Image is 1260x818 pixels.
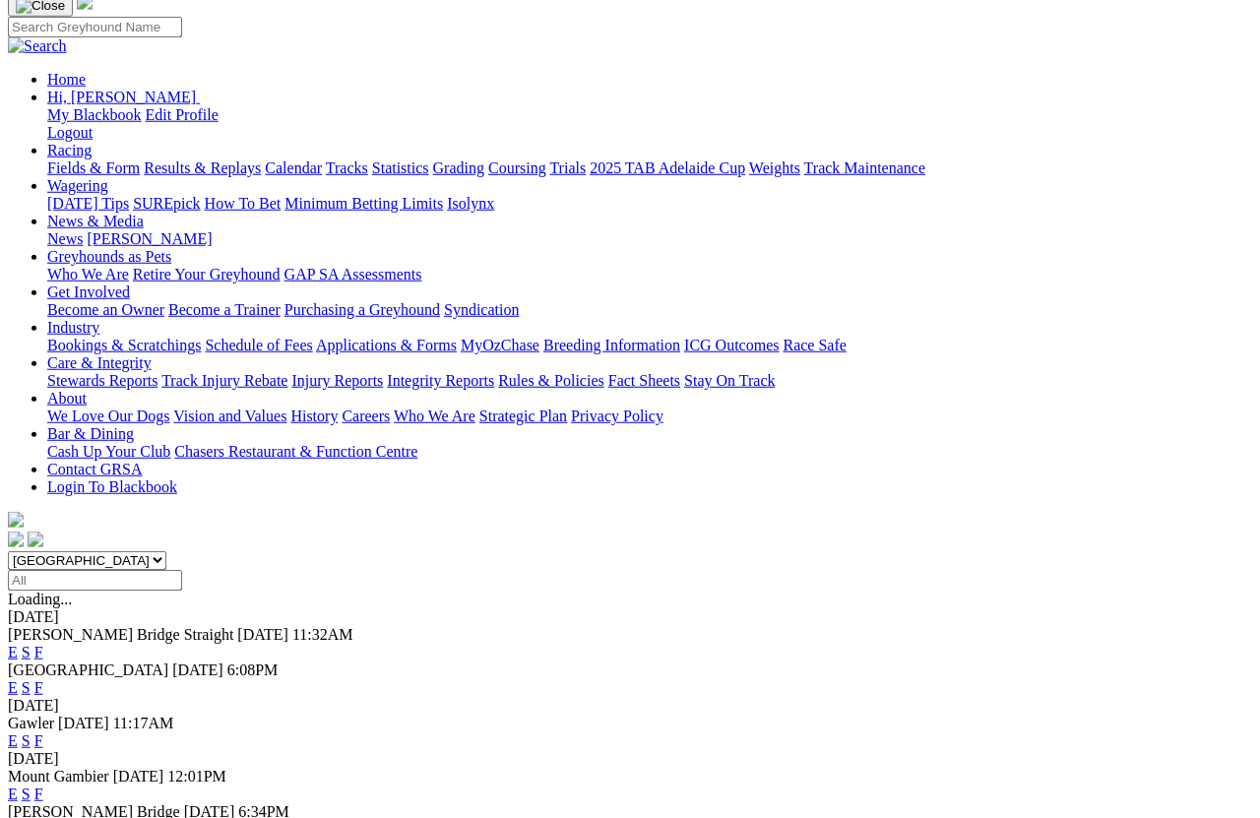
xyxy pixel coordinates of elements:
[47,283,130,300] a: Get Involved
[394,408,475,424] a: Who We Are
[22,679,31,696] a: S
[684,337,779,353] a: ICG Outcomes
[227,661,279,678] span: 6:08PM
[47,301,1252,319] div: Get Involved
[284,301,440,318] a: Purchasing a Greyhound
[372,159,429,176] a: Statistics
[34,732,43,749] a: F
[47,425,134,442] a: Bar & Dining
[47,89,196,105] span: Hi, [PERSON_NAME]
[498,372,604,389] a: Rules & Policies
[47,301,164,318] a: Become an Owner
[47,354,152,371] a: Care & Integrity
[543,337,680,353] a: Breeding Information
[47,372,157,389] a: Stewards Reports
[47,248,171,265] a: Greyhounds as Pets
[22,732,31,749] a: S
[113,715,174,731] span: 11:17AM
[8,608,1252,626] div: [DATE]
[237,626,288,643] span: [DATE]
[8,750,1252,768] div: [DATE]
[549,159,586,176] a: Trials
[47,195,1252,213] div: Wagering
[8,591,72,607] span: Loading...
[47,266,1252,283] div: Greyhounds as Pets
[8,644,18,661] a: E
[326,159,368,176] a: Tracks
[47,266,129,283] a: Who We Are
[8,661,168,678] span: [GEOGRAPHIC_DATA]
[804,159,925,176] a: Track Maintenance
[290,408,338,424] a: History
[783,337,846,353] a: Race Safe
[8,532,24,547] img: facebook.svg
[47,372,1252,390] div: Care & Integrity
[284,266,422,283] a: GAP SA Assessments
[8,512,24,528] img: logo-grsa-white.png
[22,644,31,661] a: S
[172,661,223,678] span: [DATE]
[47,230,1252,248] div: News & Media
[284,195,443,212] a: Minimum Betting Limits
[8,37,67,55] img: Search
[8,626,233,643] span: [PERSON_NAME] Bridge Straight
[8,786,18,802] a: E
[205,337,312,353] a: Schedule of Fees
[47,159,140,176] a: Fields & Form
[146,106,219,123] a: Edit Profile
[292,626,353,643] span: 11:32AM
[8,17,182,37] input: Search
[58,715,109,731] span: [DATE]
[8,697,1252,715] div: [DATE]
[47,106,1252,142] div: Hi, [PERSON_NAME]
[144,159,261,176] a: Results & Replays
[47,319,99,336] a: Industry
[590,159,745,176] a: 2025 TAB Adelaide Cup
[291,372,383,389] a: Injury Reports
[47,213,144,229] a: News & Media
[28,532,43,547] img: twitter.svg
[479,408,567,424] a: Strategic Plan
[265,159,322,176] a: Calendar
[316,337,457,353] a: Applications & Forms
[161,372,287,389] a: Track Injury Rebate
[133,266,281,283] a: Retire Your Greyhound
[47,478,177,495] a: Login To Blackbook
[113,768,164,785] span: [DATE]
[608,372,680,389] a: Fact Sheets
[168,301,281,318] a: Become a Trainer
[47,124,93,141] a: Logout
[47,390,87,407] a: About
[47,443,1252,461] div: Bar & Dining
[167,768,226,785] span: 12:01PM
[22,786,31,802] a: S
[47,71,86,88] a: Home
[342,408,390,424] a: Careers
[47,337,1252,354] div: Industry
[34,679,43,696] a: F
[433,159,484,176] a: Grading
[461,337,539,353] a: MyOzChase
[488,159,546,176] a: Coursing
[34,786,43,802] a: F
[8,715,54,731] span: Gawler
[47,408,1252,425] div: About
[47,337,201,353] a: Bookings & Scratchings
[387,372,494,389] a: Integrity Reports
[684,372,775,389] a: Stay On Track
[47,230,83,247] a: News
[174,443,417,460] a: Chasers Restaurant & Function Centre
[34,644,43,661] a: F
[571,408,663,424] a: Privacy Policy
[47,408,169,424] a: We Love Our Dogs
[8,679,18,696] a: E
[133,195,200,212] a: SUREpick
[8,570,182,591] input: Select date
[47,106,142,123] a: My Blackbook
[8,732,18,749] a: E
[749,159,800,176] a: Weights
[447,195,494,212] a: Isolynx
[47,142,92,158] a: Racing
[444,301,519,318] a: Syndication
[87,230,212,247] a: [PERSON_NAME]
